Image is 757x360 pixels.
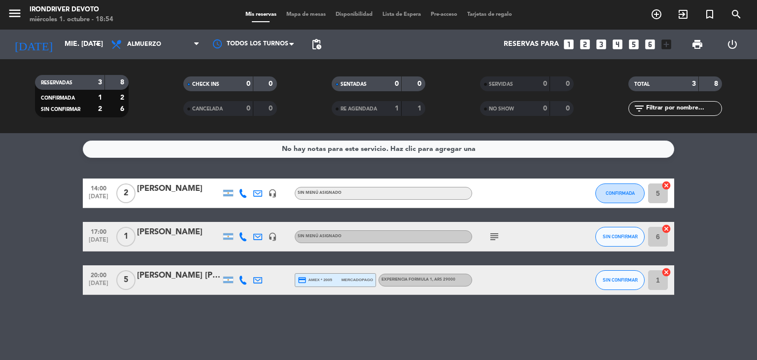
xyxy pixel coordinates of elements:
[395,80,399,87] strong: 0
[341,82,367,87] span: SENTADAS
[98,94,102,101] strong: 1
[432,278,455,282] span: , ARS 29000
[41,96,75,101] span: CONFIRMADA
[120,94,126,101] strong: 2
[41,80,72,85] span: RESERVADAS
[603,277,638,283] span: SIN CONFIRMAR
[692,80,696,87] strong: 3
[120,106,126,112] strong: 6
[86,193,111,205] span: [DATE]
[704,8,716,20] i: turned_in_not
[627,38,640,51] i: looks_5
[86,225,111,237] span: 17:00
[566,105,572,112] strong: 0
[86,269,111,280] span: 20:00
[298,234,342,238] span: Sin menú asignado
[127,41,161,48] span: Almuerzo
[120,79,126,86] strong: 8
[269,80,275,87] strong: 0
[137,226,221,239] div: [PERSON_NAME]
[543,105,547,112] strong: 0
[298,191,342,195] span: Sin menú asignado
[595,38,608,51] i: looks_3
[192,82,219,87] span: CHECK INS
[395,105,399,112] strong: 1
[268,232,277,241] i: headset_mic
[715,30,750,59] div: LOG OUT
[269,105,275,112] strong: 0
[562,38,575,51] i: looks_one
[381,278,455,282] span: Experiencia Formula 1
[488,231,500,243] i: subject
[298,276,307,285] i: credit_card
[489,107,514,111] span: NO SHOW
[714,80,720,87] strong: 8
[504,40,559,48] span: Reservas para
[341,107,377,111] span: RE AGENDADA
[86,280,111,291] span: [DATE]
[342,277,373,283] span: mercadopago
[417,80,423,87] strong: 0
[116,227,136,247] span: 1
[41,107,80,112] span: SIN CONFIRMAR
[489,82,513,87] span: SERVIDAS
[661,224,671,234] i: cancel
[246,80,250,87] strong: 0
[246,105,250,112] strong: 0
[192,107,223,111] span: CANCELADA
[331,12,378,17] span: Disponibilidad
[603,234,638,239] span: SIN CONFIRMAR
[86,182,111,193] span: 14:00
[116,270,136,290] span: 5
[661,267,671,277] i: cancel
[543,80,547,87] strong: 0
[462,12,517,17] span: Tarjetas de regalo
[611,38,624,51] i: looks_4
[268,189,277,198] i: headset_mic
[566,80,572,87] strong: 0
[634,82,650,87] span: TOTAL
[7,6,22,21] i: menu
[426,12,462,17] span: Pre-acceso
[116,183,136,203] span: 2
[579,38,591,51] i: looks_two
[137,182,221,195] div: [PERSON_NAME]
[677,8,689,20] i: exit_to_app
[7,34,60,55] i: [DATE]
[86,237,111,248] span: [DATE]
[98,79,102,86] strong: 3
[92,38,103,50] i: arrow_drop_down
[7,6,22,24] button: menu
[606,190,635,196] span: CONFIRMADA
[298,276,332,285] span: amex * 2005
[726,38,738,50] i: power_settings_new
[651,8,662,20] i: add_circle_outline
[241,12,281,17] span: Mis reservas
[633,103,645,114] i: filter_list
[30,15,113,25] div: miércoles 1. octubre - 18:54
[691,38,703,50] span: print
[417,105,423,112] strong: 1
[137,269,221,282] div: [PERSON_NAME] [PERSON_NAME]
[595,227,645,247] button: SIN CONFIRMAR
[282,144,476,155] div: No hay notas para este servicio. Haz clic para agregar una
[660,38,673,51] i: add_box
[30,5,113,15] div: Irondriver Devoto
[595,270,645,290] button: SIN CONFIRMAR
[730,8,742,20] i: search
[378,12,426,17] span: Lista de Espera
[281,12,331,17] span: Mapa de mesas
[310,38,322,50] span: pending_actions
[661,180,671,190] i: cancel
[644,38,656,51] i: looks_6
[595,183,645,203] button: CONFIRMADA
[645,103,722,114] input: Filtrar por nombre...
[98,106,102,112] strong: 2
